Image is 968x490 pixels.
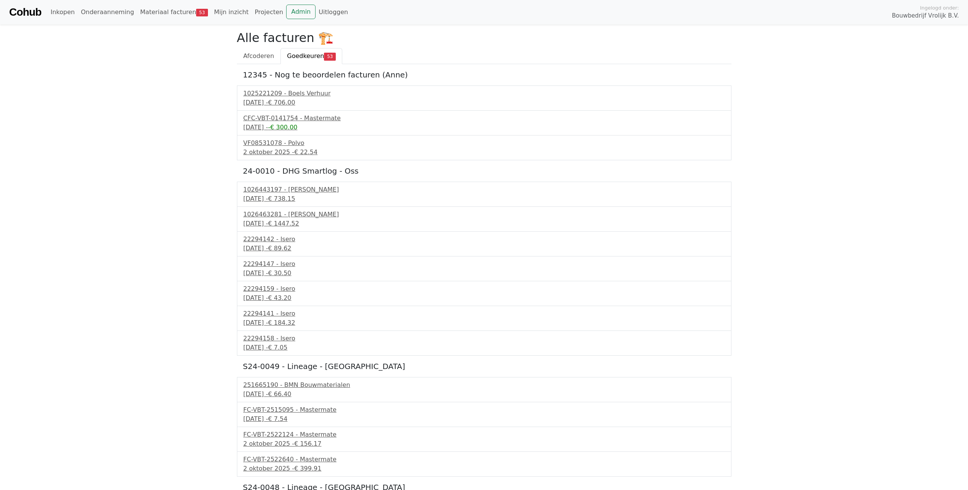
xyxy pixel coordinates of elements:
a: 22294159 - Isero[DATE] -€ 43.20 [243,284,725,303]
span: € 738.15 [268,195,295,202]
a: Uitloggen [316,5,351,20]
div: [DATE] - [243,194,725,203]
a: FC-VBT-2522124 - Mastermate2 oktober 2025 -€ 156.17 [243,430,725,448]
span: € 156.17 [294,440,321,447]
div: 22294141 - Isero [243,309,725,318]
div: 2 oktober 2025 - [243,439,725,448]
h5: 12345 - Nog te beoordelen facturen (Anne) [243,70,725,79]
a: Afcoderen [237,48,281,64]
span: 53 [324,53,336,60]
a: Cohub [9,3,41,21]
div: 1026463281 - [PERSON_NAME] [243,210,725,219]
div: 1025221209 - Boels Verhuur [243,89,725,98]
span: € 399.91 [294,465,321,472]
a: Onderaanneming [78,5,137,20]
a: 1026443197 - [PERSON_NAME][DATE] -€ 738.15 [243,185,725,203]
a: 1025221209 - Boels Verhuur[DATE] -€ 706.00 [243,89,725,107]
span: € 30.50 [268,269,291,277]
a: Inkopen [47,5,77,20]
div: [DATE] - [243,123,725,132]
a: 22294142 - Isero[DATE] -€ 89.62 [243,235,725,253]
div: FC-VBT-2515095 - Mastermate [243,405,725,414]
div: [DATE] - [243,293,725,303]
span: € 22.54 [294,148,317,156]
span: Afcoderen [243,52,274,60]
a: 22294158 - Isero[DATE] -€ 7.05 [243,334,725,352]
a: 251665190 - BMN Bouwmaterialen[DATE] -€ 66.40 [243,380,725,399]
div: 2 oktober 2025 - [243,464,725,473]
span: € 43.20 [268,294,291,301]
div: [DATE] - [243,244,725,253]
span: € 706.00 [268,99,295,106]
div: [DATE] - [243,414,725,424]
div: 251665190 - BMN Bouwmaterialen [243,380,725,390]
div: 22294158 - Isero [243,334,725,343]
div: FC-VBT-2522640 - Mastermate [243,455,725,464]
a: 22294141 - Isero[DATE] -€ 184.32 [243,309,725,327]
div: 1026443197 - [PERSON_NAME] [243,185,725,194]
div: [DATE] - [243,318,725,327]
a: Materiaal facturen53 [137,5,211,20]
a: Goedkeuren53 [280,48,342,64]
a: 1026463281 - [PERSON_NAME][DATE] -€ 1447.52 [243,210,725,228]
h2: Alle facturen 🏗️ [237,31,731,45]
div: 2 oktober 2025 - [243,148,725,157]
a: Mijn inzicht [211,5,252,20]
a: CFC-VBT-0141754 - Mastermate[DATE] --€ 300.00 [243,114,725,132]
div: FC-VBT-2522124 - Mastermate [243,430,725,439]
a: FC-VBT-2515095 - Mastermate[DATE] -€ 7.54 [243,405,725,424]
div: [DATE] - [243,98,725,107]
a: 22294147 - Isero[DATE] -€ 30.50 [243,260,725,278]
span: Bouwbedrijf Vrolijk B.V. [892,11,959,20]
div: [DATE] - [243,343,725,352]
div: 22294142 - Isero [243,235,725,244]
span: € 89.62 [268,245,291,252]
div: VF08531078 - Polvo [243,139,725,148]
span: 53 [196,9,208,16]
div: [DATE] - [243,390,725,399]
h5: S24-0049 - Lineage - [GEOGRAPHIC_DATA] [243,362,725,371]
span: € 7.54 [268,415,287,422]
span: € 66.40 [268,390,291,398]
div: 22294147 - Isero [243,260,725,269]
div: 22294159 - Isero [243,284,725,293]
span: Goedkeuren [287,52,324,60]
h5: 24-0010 - DHG Smartlog - Oss [243,166,725,176]
div: [DATE] - [243,269,725,278]
a: VF08531078 - Polvo2 oktober 2025 -€ 22.54 [243,139,725,157]
a: Projecten [251,5,286,20]
span: € 184.32 [268,319,295,326]
div: [DATE] - [243,219,725,228]
span: € 7.05 [268,344,287,351]
div: CFC-VBT-0141754 - Mastermate [243,114,725,123]
span: -€ 300.00 [268,124,297,131]
a: Admin [286,5,316,19]
span: € 1447.52 [268,220,299,227]
a: FC-VBT-2522640 - Mastermate2 oktober 2025 -€ 399.91 [243,455,725,473]
span: Ingelogd onder: [920,4,959,11]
